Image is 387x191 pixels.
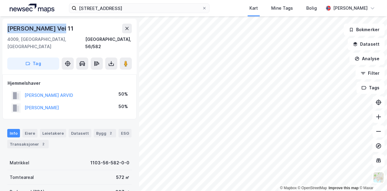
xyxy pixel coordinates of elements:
div: 50% [119,103,128,110]
button: Analyse [350,53,385,65]
div: Datasett [69,129,91,137]
div: Kart [249,5,258,12]
div: Bygg [94,129,116,137]
div: 572 ㎡ [116,174,129,181]
div: Matrikkel [10,159,29,166]
div: ESG [119,129,132,137]
div: 50% [119,91,128,98]
div: 4009, [GEOGRAPHIC_DATA], [GEOGRAPHIC_DATA] [7,36,85,50]
div: Leietakere [40,129,66,137]
a: Improve this map [329,186,359,190]
div: [PERSON_NAME] Vei 11 [7,24,75,33]
button: Datasett [348,38,385,50]
button: Filter [356,67,385,79]
div: [PERSON_NAME] [333,5,368,12]
div: 2 [40,141,46,147]
a: OpenStreetMap [298,186,327,190]
div: 1103-56-582-0-0 [90,159,129,166]
div: Hjemmelshaver [8,80,132,87]
div: [GEOGRAPHIC_DATA], 56/582 [85,36,132,50]
div: Transaksjoner [7,140,49,148]
iframe: Chat Widget [357,162,387,191]
button: Tag [7,58,59,70]
input: Søk på adresse, matrikkel, gårdeiere, leietakere eller personer [76,4,202,13]
div: Eiere [22,129,37,137]
div: Bolig [306,5,317,12]
div: 2 [108,130,114,136]
button: Tags [356,82,385,94]
button: Bokmerker [344,24,385,36]
img: logo.a4113a55bc3d86da70a041830d287a7e.svg [10,4,54,13]
a: Mapbox [280,186,297,190]
div: Mine Tags [271,5,293,12]
div: Tomteareal [10,174,34,181]
div: Info [7,129,20,137]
